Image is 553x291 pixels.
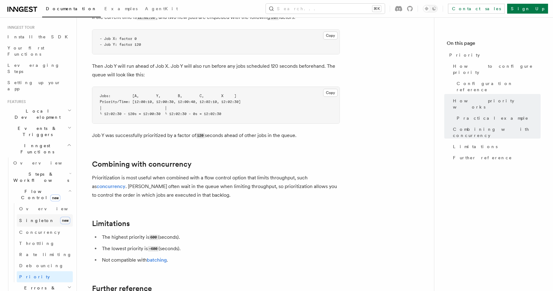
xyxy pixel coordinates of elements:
span: Local Development [5,108,68,120]
button: Steps & Workflows [11,169,73,186]
button: Events & Triggers [5,123,73,140]
code: 120 [196,133,205,138]
a: Your first Functions [5,42,73,60]
li: Not compatible with . [100,256,340,264]
a: Examples [101,2,141,17]
p: Job Y was successfully prioritized by a factor of seconds ahead of other jobs in the queue. [92,131,340,140]
li: The lowest priority is (seconds). [100,244,340,253]
button: Copy [323,89,338,97]
span: new [60,217,70,224]
span: └ 12:02:30 - 120s = 12:00:30 └ 12:02:30 - 0s = 12:02:30 [100,112,221,116]
span: Further reference [453,155,512,161]
span: Inngest tour [5,25,35,30]
a: Configuration reference [454,78,541,95]
span: Your first Functions [7,45,44,57]
a: concurrency [97,183,125,189]
span: How priority works [453,98,541,110]
a: Overview [11,157,73,169]
p: Then Job Y will run ahead of Job X. Job Y will also run before any jobs scheduled 120 seconds bef... [92,62,340,79]
a: Singletonnew [17,214,73,227]
a: Practical example [454,113,541,124]
span: Flow Control [11,188,68,201]
button: Toggle dark mode [423,5,438,12]
a: Setting up your app [5,77,73,94]
a: Overview [17,203,73,214]
a: Documentation [42,2,101,17]
h4: On this page [447,40,541,49]
p: Prioritization is most useful when combined with a flow control option that limits throughput, su... [92,173,340,199]
span: Leveraging Steps [7,63,60,74]
span: Features [5,99,26,104]
a: AgentKit [141,2,182,17]
a: Rate limiting [17,249,73,260]
code: -600 [148,246,159,251]
span: Jobs: [A, Y, B, C, X ] [100,94,236,98]
span: Overview [13,160,77,165]
span: - Job X: factor 0 [100,36,137,41]
a: Contact sales [448,4,505,14]
a: Further reference [450,152,541,163]
a: Limitations [92,219,130,228]
a: Install the SDK [5,31,73,42]
a: How priority works [450,95,541,113]
a: Combining with concurrency [92,160,191,169]
span: Configuration reference [457,80,541,93]
code: 600 [149,235,158,240]
span: Throttling [19,241,55,246]
button: Inngest Functions [5,140,73,157]
span: Priority [449,52,480,58]
span: Events & Triggers [5,125,68,138]
button: Copy [323,32,338,40]
span: Inngest Functions [5,143,67,155]
span: Install the SDK [7,34,72,39]
li: The highest priority is (seconds). [100,233,340,242]
span: │ │ [100,106,167,110]
kbd: ⌘K [372,6,381,12]
span: Rate limiting [19,252,72,257]
span: Overview [19,206,83,211]
a: Priority [17,271,73,282]
span: Examples [104,6,138,11]
span: Priority [19,274,50,279]
span: Practical example [457,115,529,121]
a: Throttling [17,238,73,249]
a: Combining with concurrency [450,124,541,141]
button: Local Development [5,105,73,123]
span: Setting up your app [7,80,61,91]
a: Limitations [450,141,541,152]
button: Search...⌘K [266,4,385,14]
span: Concurrency [19,230,60,235]
span: Limitations [453,143,498,150]
span: Documentation [46,6,97,11]
a: Debouncing [17,260,73,271]
div: Flow Controlnew [11,203,73,282]
a: Leveraging Steps [5,60,73,77]
span: How to configure priority [453,63,541,75]
a: batching [147,257,167,263]
button: Flow Controlnew [11,186,73,203]
a: Concurrency [17,227,73,238]
a: Priority [447,49,541,61]
a: Sign Up [507,4,548,14]
span: new [50,195,60,201]
span: Combining with concurrency [453,126,541,139]
span: Debouncing [19,263,64,268]
span: - Job Y: factor 120 [100,42,141,47]
span: Steps & Workflows [11,171,69,183]
span: Singleton [19,218,55,223]
span: Priority/Time: [12:00:10, 12:00:30, 12:00:40, 12:02:10, 12:02:30] [100,100,241,104]
span: AgentKit [145,6,178,11]
a: How to configure priority [450,61,541,78]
